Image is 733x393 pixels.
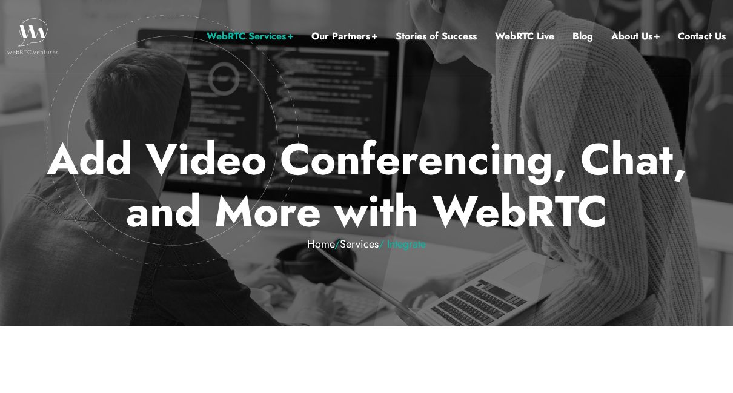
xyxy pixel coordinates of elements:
[12,133,721,251] p: Add Video Conferencing, Chat, and More with WebRTC
[611,28,660,44] a: About Us
[572,28,593,44] a: Blog
[307,236,334,252] a: Home
[12,238,721,251] em: / / Integrate
[396,28,477,44] a: Stories of Success
[311,28,377,44] a: Our Partners
[340,236,379,252] a: Services
[678,28,726,44] a: Contact Us
[495,28,554,44] a: WebRTC Live
[207,28,293,44] a: WebRTC Services
[7,18,59,54] img: WebRTC.ventures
